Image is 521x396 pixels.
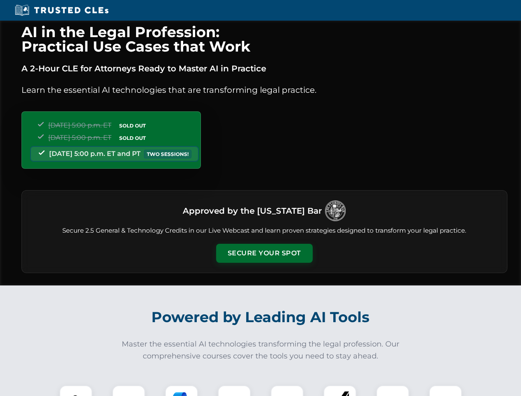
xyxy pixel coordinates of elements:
span: SOLD OUT [116,121,149,130]
img: Logo [325,200,346,221]
h1: AI in the Legal Profession: Practical Use Cases that Work [21,25,507,54]
p: A 2-Hour CLE for Attorneys Ready to Master AI in Practice [21,62,507,75]
span: [DATE] 5:00 p.m. ET [48,121,111,129]
h2: Powered by Leading AI Tools [32,303,489,332]
p: Master the essential AI technologies transforming the legal profession. Our comprehensive courses... [116,338,405,362]
p: Secure 2.5 General & Technology Credits in our Live Webcast and learn proven strategies designed ... [32,226,497,236]
span: [DATE] 5:00 p.m. ET [48,134,111,141]
h3: Approved by the [US_STATE] Bar [183,203,322,218]
button: Secure Your Spot [216,244,313,263]
span: SOLD OUT [116,134,149,142]
img: Trusted CLEs [12,4,111,16]
p: Learn the essential AI technologies that are transforming legal practice. [21,83,507,97]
